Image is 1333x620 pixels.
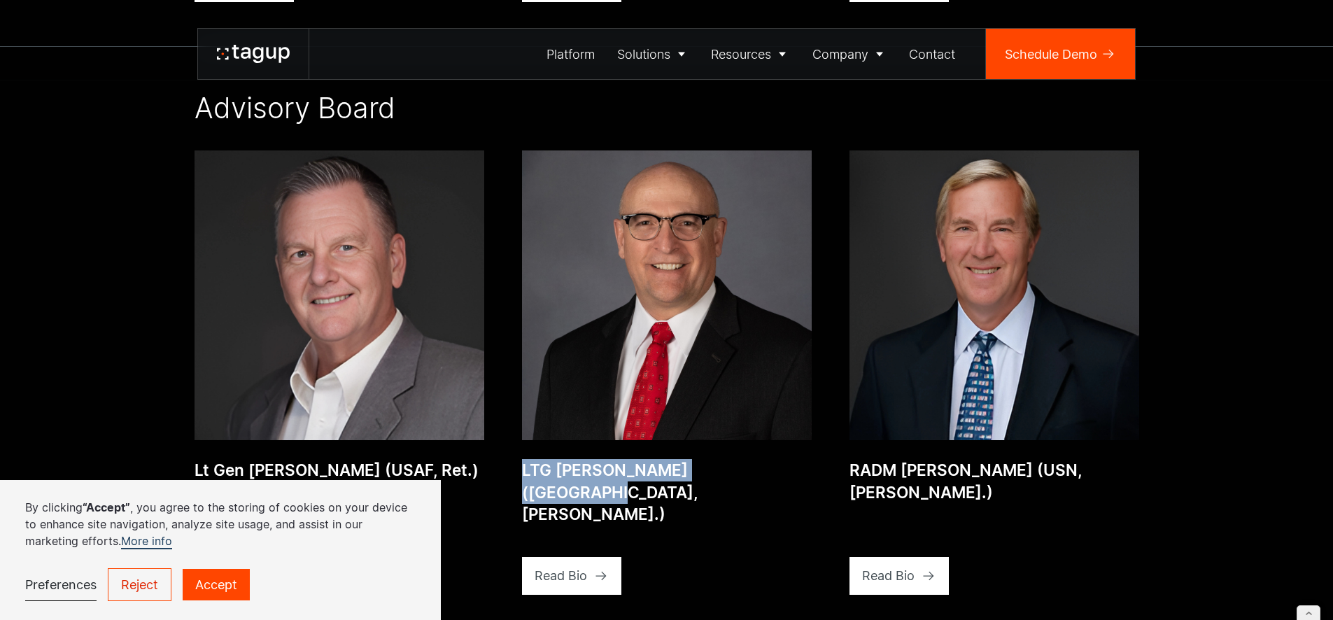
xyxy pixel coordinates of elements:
a: Solutions [606,29,700,79]
div: Resources [711,45,771,64]
a: Open bio popup [849,150,1139,440]
a: Platform [536,29,607,79]
img: LTG Neil Thurgood (USA, Ret.) [522,150,812,440]
div: Solutions [617,45,670,64]
a: Open bio popup [522,150,812,440]
div: RADM [PERSON_NAME] (USN, [PERSON_NAME].) [849,459,1139,503]
img: RADM John Neagley (USN, Ret.) [849,150,1139,440]
a: Resources [700,29,802,79]
div: Open bio popup [521,439,522,440]
div: Read Bio [862,566,915,585]
a: Reject [108,568,171,601]
div: Open bio popup [194,439,195,440]
a: Preferences [25,569,97,601]
div: Lt Gen [PERSON_NAME] (USAF, Ret.) [195,459,479,481]
a: Schedule Demo [986,29,1135,79]
h2: Advisory Board [195,91,395,125]
a: Read Bio [522,557,622,595]
p: By clicking , you agree to the storing of cookies on your device to enhance site navigation, anal... [25,499,416,549]
strong: “Accept” [83,500,130,514]
div: Contact [909,45,955,64]
a: Contact [898,29,967,79]
div: Platform [546,45,595,64]
img: Lt Gen Brad Webb (USAF, Ret.) [195,150,484,440]
div: Schedule Demo [1005,45,1097,64]
div: LTG [PERSON_NAME] ([GEOGRAPHIC_DATA], [PERSON_NAME].) [522,459,812,526]
a: Accept [183,569,250,600]
a: More info [121,534,172,549]
div: Company [812,45,868,64]
a: Open bio popup [195,150,484,440]
a: Read Bio [849,557,950,595]
a: Company [801,29,898,79]
div: Read Bio [535,566,587,585]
